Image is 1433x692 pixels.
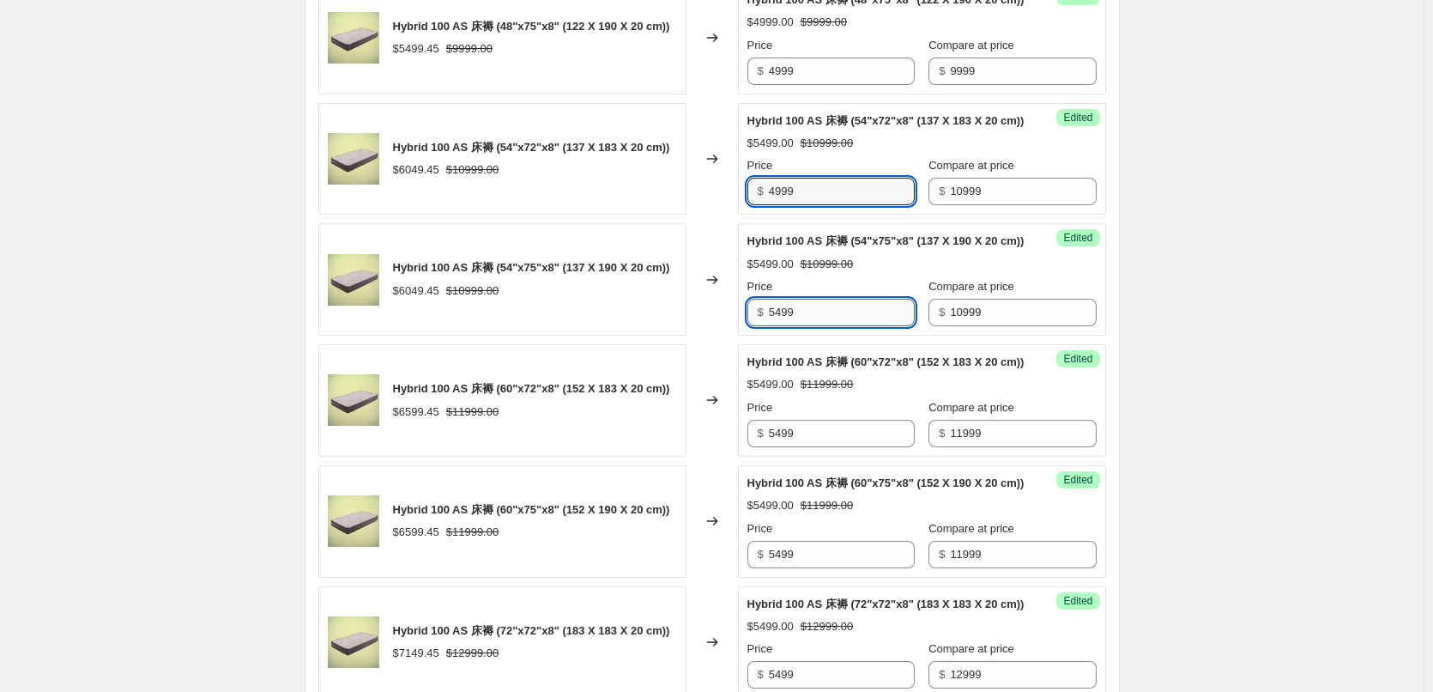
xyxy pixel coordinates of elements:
span: Edited [1063,231,1092,245]
strike: $11999.00 [446,524,499,541]
span: Hybrid 100 AS 床褥 (54"x75"x8" (137 X 190 X 20 cm)) [393,261,670,274]
strike: $12999.00 [801,618,853,635]
span: Compare at price [928,642,1014,655]
span: $ [758,185,764,197]
span: Edited [1063,473,1092,487]
img: Productimage_Mattress_Hybird100AS_6ab294a6-69ce-41be-8b9b-bf8d25243795_80x.jpg [328,616,379,668]
img: Productimage_Mattress_Hybird100AS_6ab294a6-69ce-41be-8b9b-bf8d25243795_80x.jpg [328,133,379,185]
span: Hybrid 100 AS 床褥 (60"x72"x8" (152 X 183 X 20 cm)) [747,355,1025,368]
div: $5499.00 [747,618,794,635]
span: $ [939,306,945,319]
span: $ [758,64,764,77]
strike: $10999.00 [801,256,853,273]
span: $ [758,668,764,681]
strike: $10999.00 [446,282,499,300]
img: Productimage_Mattress_Hybird100AS_6ab294a6-69ce-41be-8b9b-bf8d25243795_80x.jpg [328,254,379,306]
span: Edited [1063,594,1092,608]
div: $6599.45 [393,404,439,421]
span: $ [939,185,945,197]
strike: $9999.00 [801,14,847,31]
strike: $12999.00 [446,645,499,662]
div: $6599.45 [393,524,439,541]
div: $7149.45 [393,645,439,662]
strike: $10999.00 [801,135,853,152]
span: Hybrid 100 AS 床褥 (54"x72"x8" (137 X 183 X 20 cm)) [393,141,670,154]
span: Hybrid 100 AS 床褥 (72"x72"x8" (183 X 183 X 20 cm)) [747,598,1025,610]
span: Price [747,159,773,172]
span: Compare at price [928,280,1014,293]
span: Hybrid 100 AS 床褥 (60"x75"x8" (152 X 190 X 20 cm)) [747,477,1025,489]
span: Price [747,39,773,52]
img: Productimage_Mattress_Hybird100AS_6ab294a6-69ce-41be-8b9b-bf8d25243795_80x.jpg [328,495,379,547]
strike: $11999.00 [446,404,499,421]
div: $5499.00 [747,256,794,273]
span: Price [747,280,773,293]
span: Price [747,642,773,655]
span: $ [758,306,764,319]
strike: $10999.00 [446,161,499,179]
span: Compare at price [928,39,1014,52]
strike: $11999.00 [801,497,853,514]
div: $4999.00 [747,14,794,31]
span: Hybrid 100 AS 床褥 (54"x72"x8" (137 X 183 X 20 cm)) [747,114,1025,127]
span: Compare at price [928,159,1014,172]
span: Price [747,522,773,535]
span: $ [939,668,945,681]
strike: $11999.00 [801,376,853,393]
span: Hybrid 100 AS 床褥 (72"x72"x8" (183 X 183 X 20 cm)) [393,624,670,637]
span: Edited [1063,352,1092,366]
div: $5499.00 [747,135,794,152]
img: Productimage_Mattress_Hybird100AS_6ab294a6-69ce-41be-8b9b-bf8d25243795_80x.jpg [328,374,379,426]
span: $ [758,548,764,561]
span: Compare at price [928,401,1014,414]
strike: $9999.00 [446,40,493,58]
div: $5499.00 [747,376,794,393]
span: $ [939,548,945,561]
div: $6049.45 [393,282,439,300]
span: Hybrid 100 AS 床褥 (60"x75"x8" (152 X 190 X 20 cm)) [393,503,670,516]
div: $5499.00 [747,497,794,514]
span: $ [939,427,945,440]
img: Productimage_Mattress_Hybird100AS_6ab294a6-69ce-41be-8b9b-bf8d25243795_80x.jpg [328,12,379,64]
span: Hybrid 100 AS 床褥 (54"x75"x8" (137 X 190 X 20 cm)) [747,234,1025,247]
span: Price [747,401,773,414]
span: Hybrid 100 AS 床褥 (60"x72"x8" (152 X 183 X 20 cm)) [393,382,670,395]
div: $5499.45 [393,40,439,58]
span: Edited [1063,111,1092,124]
div: $6049.45 [393,161,439,179]
span: Hybrid 100 AS 床褥 (48"x75"x8" (122 X 190 X 20 cm)) [393,20,670,33]
span: Compare at price [928,522,1014,535]
span: $ [758,427,764,440]
span: $ [939,64,945,77]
